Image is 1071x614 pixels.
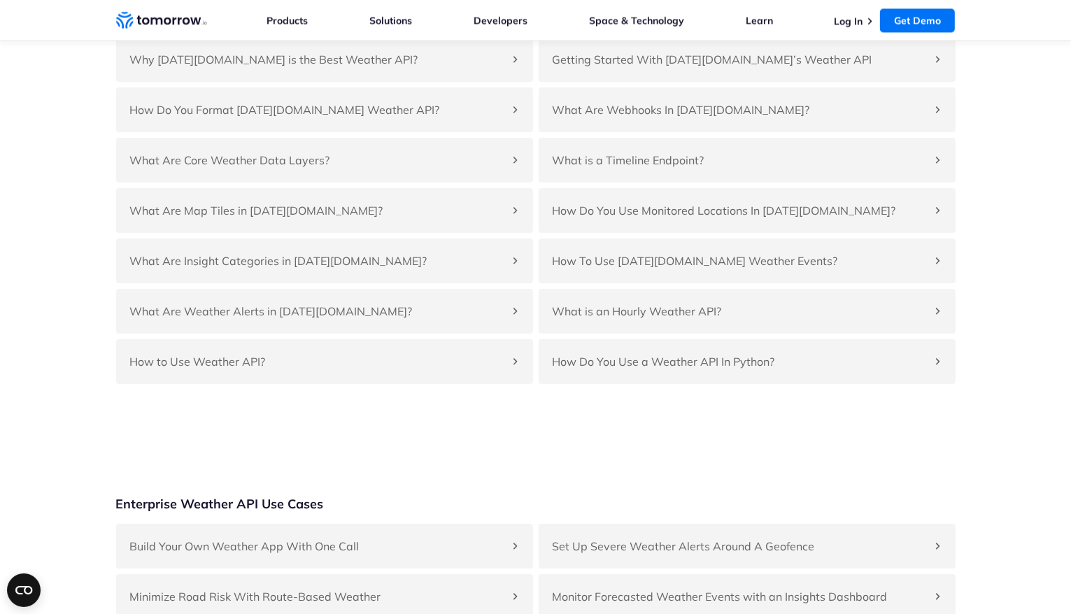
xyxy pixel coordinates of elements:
div: Build Your Own Weather App With One Call [116,524,533,569]
button: Open CMP widget [7,573,41,607]
div: How Do You Format [DATE][DOMAIN_NAME] Weather API? [116,87,533,132]
div: What Are Core Weather Data Layers? [116,138,533,183]
div: What Are Map Tiles in [DATE][DOMAIN_NAME]? [116,188,533,233]
h4: Minimize Road Risk With Route-Based Weather [130,588,505,605]
h4: How to Use Weather API? [130,353,505,370]
div: What Are Weather Alerts in [DATE][DOMAIN_NAME]? [116,289,533,334]
a: Learn [746,14,773,27]
h4: What Are Insight Categories in [DATE][DOMAIN_NAME]? [130,252,505,269]
a: Solutions [369,14,412,27]
h4: What is a Timeline Endpoint? [553,152,928,169]
h4: What Are Webhooks In [DATE][DOMAIN_NAME]? [553,101,928,118]
a: Space & Technology [589,14,684,27]
h3: Enterprise Weather API Use Cases [116,496,324,513]
h4: How To Use [DATE][DOMAIN_NAME] Weather Events? [553,252,928,269]
div: Set Up Severe Weather Alerts Around A Geofence [539,524,956,569]
h4: What is an Hourly Weather API? [553,303,928,320]
div: Getting Started With [DATE][DOMAIN_NAME]’s Weather API [539,37,956,82]
h4: Why [DATE][DOMAIN_NAME] is the Best Weather API? [130,51,505,68]
div: What is a Timeline Endpoint? [539,138,956,183]
div: How Do You Use Monitored Locations In [DATE][DOMAIN_NAME]? [539,188,956,233]
a: Log In [834,15,863,27]
h4: What Are Map Tiles in [DATE][DOMAIN_NAME]? [130,202,505,219]
a: Get Demo [880,8,955,32]
h4: What Are Core Weather Data Layers? [130,152,505,169]
h4: Monitor Forecasted Weather Events with an Insights Dashboard [553,588,928,605]
div: What Are Webhooks In [DATE][DOMAIN_NAME]? [539,87,956,132]
div: Why [DATE][DOMAIN_NAME] is the Best Weather API? [116,37,533,82]
a: Products [267,14,308,27]
h4: Set Up Severe Weather Alerts Around A Geofence [553,538,928,555]
h4: How Do You Use a Weather API In Python? [553,353,928,370]
h4: How Do You Use Monitored Locations In [DATE][DOMAIN_NAME]? [553,202,928,219]
div: How Do You Use a Weather API In Python? [539,339,956,384]
a: Home link [116,10,207,31]
h4: Build Your Own Weather App With One Call [130,538,505,555]
div: How To Use [DATE][DOMAIN_NAME] Weather Events? [539,238,956,283]
div: How to Use Weather API? [116,339,533,384]
div: What Are Insight Categories in [DATE][DOMAIN_NAME]? [116,238,533,283]
h4: Getting Started With [DATE][DOMAIN_NAME]’s Weather API [553,51,928,68]
a: Developers [474,14,527,27]
h4: What Are Weather Alerts in [DATE][DOMAIN_NAME]? [130,303,505,320]
h4: How Do You Format [DATE][DOMAIN_NAME] Weather API? [130,101,505,118]
div: What is an Hourly Weather API? [539,289,956,334]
